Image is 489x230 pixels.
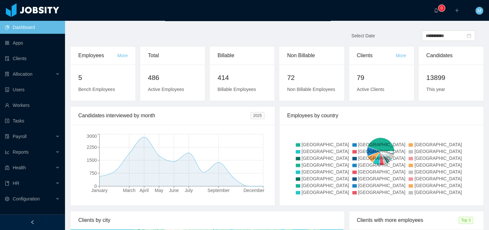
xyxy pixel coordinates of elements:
span: Active Employees [148,87,184,92]
i: icon: file-protect [5,134,9,139]
span: Billable Employees [217,87,256,92]
span: [GEOGRAPHIC_DATA] [414,156,462,161]
span: Allocation [13,71,32,77]
span: Payroll [13,134,27,139]
span: Select Date [351,33,375,38]
tspan: 750 [89,171,97,176]
span: [GEOGRAPHIC_DATA] [414,176,462,181]
h2: 486 [148,72,197,83]
tspan: May [155,188,163,193]
i: icon: plus [455,8,459,13]
div: Billable [217,46,267,65]
div: Employees by country [287,107,476,125]
span: Reports [13,149,29,155]
div: Candidates [426,46,476,65]
tspan: 2250 [87,145,97,150]
div: Employees [78,46,117,65]
h2: 13899 [426,72,476,83]
span: Configuration [13,196,40,201]
div: Clients with more employees [357,211,458,229]
i: icon: calendar [467,33,471,38]
a: icon: pie-chartDashboard [5,21,60,34]
i: icon: book [5,181,9,185]
span: [GEOGRAPHIC_DATA] [414,142,462,147]
a: More [396,53,406,58]
a: icon: auditClients [5,52,60,65]
tspan: 1500 [87,158,97,163]
span: [GEOGRAPHIC_DATA] [414,183,462,188]
h2: 79 [357,72,406,83]
span: [GEOGRAPHIC_DATA] [358,176,405,181]
span: Bench Employees [78,87,115,92]
tspan: December [243,188,264,193]
div: Candidates interviewed by month [78,107,251,125]
span: [GEOGRAPHIC_DATA] [414,169,462,174]
a: icon: robotUsers [5,83,60,96]
tspan: 3000 [87,133,97,138]
tspan: January [91,188,108,193]
a: icon: profileTasks [5,114,60,127]
sup: 0 [438,5,445,11]
span: Active Clients [357,87,384,92]
h2: 5 [78,72,128,83]
a: icon: userWorkers [5,99,60,112]
span: [GEOGRAPHIC_DATA] [302,142,349,147]
span: [GEOGRAPHIC_DATA] [414,190,462,195]
span: 2025 [251,112,264,119]
span: Health [13,165,26,170]
span: [GEOGRAPHIC_DATA] [302,162,349,168]
span: [GEOGRAPHIC_DATA] [302,176,349,181]
tspan: April [139,188,148,193]
div: Non Billable [287,46,336,65]
i: icon: line-chart [5,150,9,154]
i: icon: solution [5,72,9,76]
div: Clients [357,46,396,65]
span: [GEOGRAPHIC_DATA] [358,156,405,161]
span: [GEOGRAPHIC_DATA] [302,183,349,188]
span: [GEOGRAPHIC_DATA] [414,162,462,168]
tspan: March [123,188,135,193]
span: [GEOGRAPHIC_DATA] [414,149,462,154]
a: More [117,53,128,58]
span: [GEOGRAPHIC_DATA] [358,183,405,188]
tspan: 0 [94,184,97,189]
h2: 414 [217,72,267,83]
span: M [477,7,481,15]
span: [GEOGRAPHIC_DATA] [358,169,405,174]
a: icon: appstoreApps [5,36,60,49]
i: icon: medicine-box [5,165,9,170]
span: This year [426,87,445,92]
span: [GEOGRAPHIC_DATA] [302,156,349,161]
div: Total [148,46,197,65]
tspan: July [185,188,193,193]
span: [GEOGRAPHIC_DATA] [302,190,349,195]
span: HR [13,181,19,186]
h2: 72 [287,72,336,83]
tspan: June [169,188,179,193]
span: [GEOGRAPHIC_DATA] [358,190,405,195]
i: icon: setting [5,197,9,201]
span: Non Billable Employees [287,87,335,92]
i: icon: bell [434,8,438,13]
span: [GEOGRAPHIC_DATA] [358,142,405,147]
tspan: September [207,188,230,193]
span: [GEOGRAPHIC_DATA] [358,149,405,154]
span: [GEOGRAPHIC_DATA] [302,149,349,154]
span: Top 3 [458,217,473,224]
span: [GEOGRAPHIC_DATA] [358,162,405,168]
span: [GEOGRAPHIC_DATA] [302,169,349,174]
div: Clients by city [78,211,337,229]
